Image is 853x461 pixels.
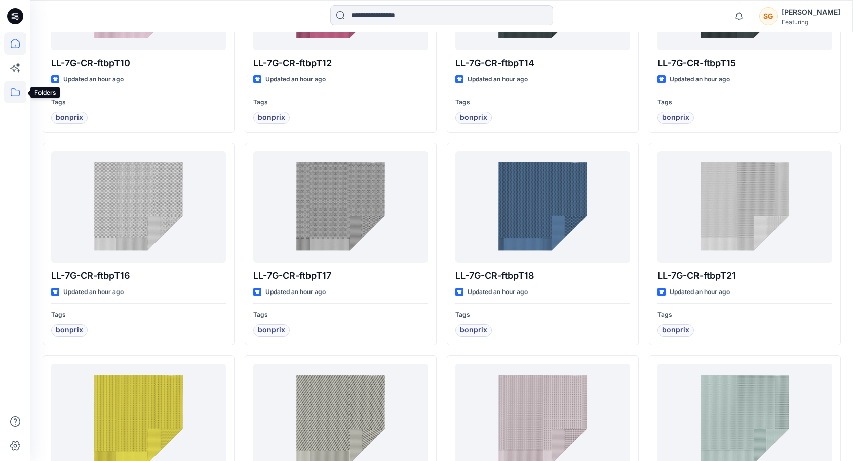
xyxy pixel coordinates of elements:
p: Updated an hour ago [670,287,730,298]
span: bonprix [662,112,689,124]
div: [PERSON_NAME] [782,6,840,18]
p: LL-7G-CR-ftbpT17 [253,269,428,283]
span: bonprix [56,324,83,337]
p: LL-7G-CR-ftbpT16 [51,269,226,283]
p: Updated an hour ago [265,287,326,298]
span: bonprix [460,112,487,124]
a: LL-7G-CR-ftbpT16 [51,151,226,263]
p: Tags [455,97,630,108]
a: LL-7G-CR-ftbpT21 [657,151,832,263]
p: LL-7G-CR-ftbpT14 [455,56,630,70]
p: Tags [657,310,832,320]
p: LL-7G-CR-ftbpT21 [657,269,832,283]
p: LL-7G-CR-ftbpT10 [51,56,226,70]
p: Tags [253,310,428,320]
p: Tags [51,97,226,108]
p: LL-7G-CR-ftbpT15 [657,56,832,70]
p: Updated an hour ago [63,74,124,85]
p: Updated an hour ago [265,74,326,85]
p: Tags [657,97,832,108]
p: Updated an hour ago [670,74,730,85]
span: bonprix [56,112,83,124]
p: Updated an hour ago [468,74,528,85]
p: Tags [51,310,226,320]
div: Featuring [782,18,840,26]
p: Tags [455,310,630,320]
span: bonprix [662,324,689,337]
span: bonprix [460,324,487,337]
span: bonprix [258,324,285,337]
p: Updated an hour ago [468,287,528,298]
p: LL-7G-CR-ftbpT12 [253,56,428,70]
a: LL-7G-CR-ftbpT17 [253,151,428,263]
div: SG [759,7,778,25]
p: Updated an hour ago [63,287,124,298]
p: Tags [253,97,428,108]
span: bonprix [258,112,285,124]
p: LL-7G-CR-ftbpT18 [455,269,630,283]
a: LL-7G-CR-ftbpT18 [455,151,630,263]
